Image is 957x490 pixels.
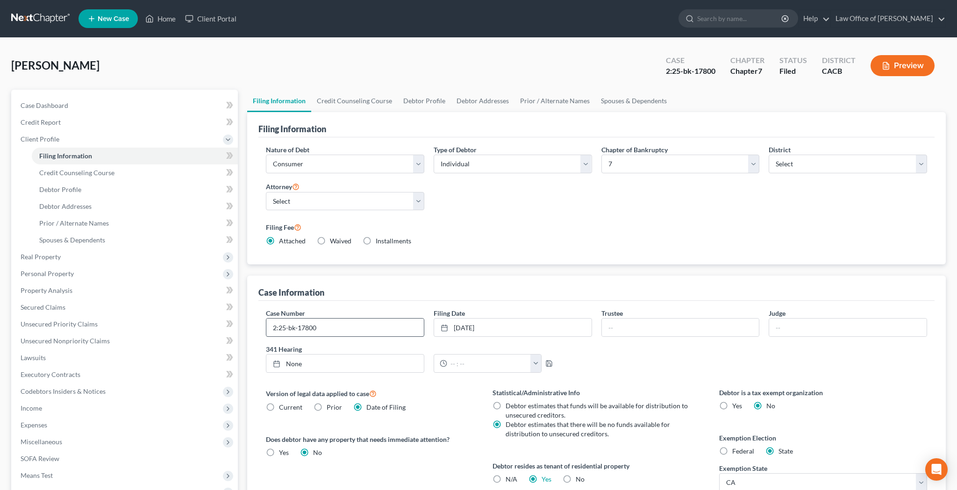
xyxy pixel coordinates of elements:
span: Personal Property [21,270,74,277]
span: Executory Contracts [21,370,80,378]
span: Installments [376,237,411,245]
span: Codebtors Insiders & Notices [21,387,106,395]
span: No [313,448,322,456]
label: Case Number [266,308,305,318]
span: No [576,475,585,483]
span: Client Profile [21,135,59,143]
a: Spouses & Dependents [595,90,672,112]
span: Debtor Addresses [39,202,92,210]
label: Chapter of Bankruptcy [601,145,668,155]
span: Filing Information [39,152,92,160]
label: Debtor resides as tenant of residential property [493,461,700,471]
span: Credit Report [21,118,61,126]
span: Prior / Alternate Names [39,219,109,227]
div: Status [779,55,807,66]
span: Expenses [21,421,47,429]
input: Search by name... [697,10,783,27]
div: Filing Information [258,123,326,135]
span: No [766,402,775,410]
div: CACB [822,66,856,77]
a: Executory Contracts [13,366,238,383]
a: Prior / Alternate Names [514,90,595,112]
div: Chapter [730,55,764,66]
span: Yes [279,448,289,456]
a: Law Office of [PERSON_NAME] [831,10,945,27]
a: Debtor Addresses [32,198,238,215]
div: Filed [779,66,807,77]
label: 341 Hearing [261,344,597,354]
a: Credit Counseling Course [311,90,398,112]
label: Nature of Debt [266,145,309,155]
span: N/A [506,475,517,483]
span: Debtor Profile [39,185,81,193]
span: Secured Claims [21,303,65,311]
a: Property Analysis [13,282,238,299]
a: Home [141,10,180,27]
label: Exemption State [719,463,767,473]
a: Debtor Profile [398,90,451,112]
label: Judge [769,308,786,318]
a: Credit Counseling Course [32,164,238,181]
span: Unsecured Priority Claims [21,320,98,328]
a: Filing Information [32,148,238,164]
span: Attached [279,237,306,245]
span: Debtor estimates that there will be no funds available for distribution to unsecured creditors. [506,420,670,438]
input: Enter case number... [266,319,424,336]
div: Case Information [258,287,324,298]
span: 7 [758,66,762,75]
a: Lawsuits [13,349,238,366]
span: Waived [330,237,351,245]
a: Unsecured Priority Claims [13,316,238,333]
input: -- : -- [447,355,531,372]
span: Lawsuits [21,354,46,362]
span: Yes [732,402,742,410]
label: Type of Debtor [434,145,477,155]
a: Unsecured Nonpriority Claims [13,333,238,349]
label: Filing Date [434,308,465,318]
div: 2:25-bk-17800 [666,66,715,77]
a: [DATE] [434,319,592,336]
span: Debtor estimates that funds will be available for distribution to unsecured creditors. [506,402,688,419]
input: -- [769,319,927,336]
span: Income [21,404,42,412]
a: Case Dashboard [13,97,238,114]
span: Current [279,403,302,411]
div: Case [666,55,715,66]
span: SOFA Review [21,454,59,462]
span: Prior [327,403,342,411]
label: Debtor is a tax exempt organization [719,388,927,398]
span: [PERSON_NAME] [11,58,100,72]
span: Federal [732,447,754,455]
label: Trustee [601,308,623,318]
label: Exemption Election [719,433,927,443]
div: Chapter [730,66,764,77]
span: Unsecured Nonpriority Claims [21,337,110,345]
label: Filing Fee [266,221,927,233]
a: Secured Claims [13,299,238,316]
label: Attorney [266,181,300,192]
span: Spouses & Dependents [39,236,105,244]
a: None [266,355,424,372]
a: Yes [542,475,551,483]
span: Means Test [21,471,53,479]
span: Date of Filing [366,403,406,411]
div: District [822,55,856,66]
a: Help [799,10,830,27]
button: Preview [871,55,935,76]
a: Spouses & Dependents [32,232,238,249]
span: Real Property [21,253,61,261]
span: Case Dashboard [21,101,68,109]
span: State [778,447,793,455]
label: Statistical/Administrative Info [493,388,700,398]
a: Filing Information [247,90,311,112]
span: Miscellaneous [21,438,62,446]
label: Does debtor have any property that needs immediate attention? [266,434,474,444]
input: -- [602,319,759,336]
a: Debtor Addresses [451,90,514,112]
a: Client Portal [180,10,241,27]
a: Debtor Profile [32,181,238,198]
div: Open Intercom Messenger [925,458,948,481]
span: Property Analysis [21,286,72,294]
span: New Case [98,15,129,22]
span: Credit Counseling Course [39,169,114,177]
